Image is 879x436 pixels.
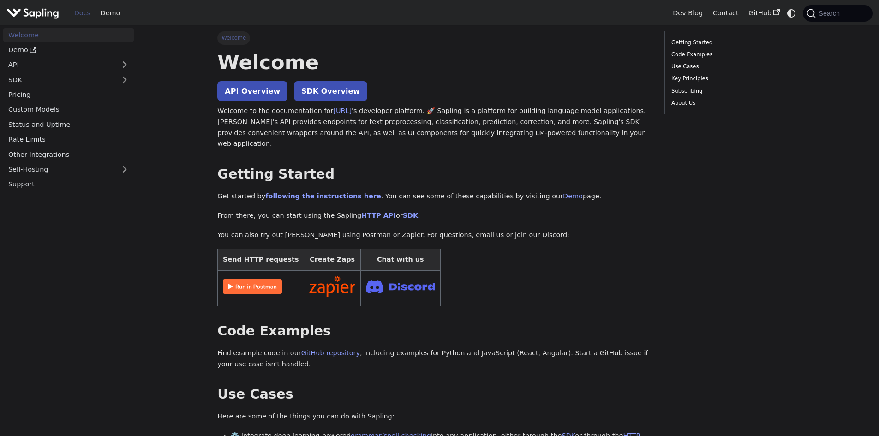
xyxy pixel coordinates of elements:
[671,99,796,108] a: About Us
[3,178,134,191] a: Support
[403,212,418,219] a: SDK
[265,192,381,200] a: following the instructions here
[3,163,134,176] a: Self-Hosting
[3,73,115,86] a: SDK
[217,411,651,422] p: Here are some of the things you can do with Sapling:
[217,323,651,340] h2: Code Examples
[217,191,651,202] p: Get started by . You can see some of these capabilities by visiting our page.
[671,50,796,59] a: Code Examples
[3,88,134,102] a: Pricing
[69,6,96,20] a: Docs
[115,73,134,86] button: Expand sidebar category 'SDK'
[217,50,651,75] h1: Welcome
[785,6,798,20] button: Switch between dark and light mode (currently system mode)
[96,6,125,20] a: Demo
[803,5,872,22] button: Search (Command+K)
[3,28,134,42] a: Welcome
[3,148,134,161] a: Other Integrations
[3,133,134,146] a: Rate Limits
[217,348,651,370] p: Find example code in our , including examples for Python and JavaScript (React, Angular). Start a...
[217,166,651,183] h2: Getting Started
[3,58,115,72] a: API
[671,74,796,83] a: Key Principles
[671,38,796,47] a: Getting Started
[743,6,784,20] a: GitHub
[304,249,361,271] th: Create Zaps
[671,62,796,71] a: Use Cases
[217,386,651,403] h2: Use Cases
[360,249,440,271] th: Chat with us
[223,279,282,294] img: Run in Postman
[115,58,134,72] button: Expand sidebar category 'API'
[3,43,134,57] a: Demo
[361,212,396,219] a: HTTP API
[217,106,651,149] p: Welcome to the documentation for 's developer platform. 🚀 Sapling is a platform for building lang...
[6,6,62,20] a: Sapling.aiSapling.ai
[6,6,59,20] img: Sapling.ai
[3,118,134,131] a: Status and Uptime
[366,277,435,296] img: Join Discord
[294,81,367,101] a: SDK Overview
[816,10,845,17] span: Search
[218,249,304,271] th: Send HTTP requests
[217,31,651,44] nav: Breadcrumbs
[671,87,796,96] a: Subscribing
[3,103,134,116] a: Custom Models
[668,6,707,20] a: Dev Blog
[333,107,352,114] a: [URL]
[563,192,583,200] a: Demo
[301,349,360,357] a: GitHub repository
[217,210,651,221] p: From there, you can start using the Sapling or .
[217,230,651,241] p: You can also try out [PERSON_NAME] using Postman or Zapier. For questions, email us or join our D...
[217,81,287,101] a: API Overview
[309,276,355,297] img: Connect in Zapier
[217,31,250,44] span: Welcome
[708,6,744,20] a: Contact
